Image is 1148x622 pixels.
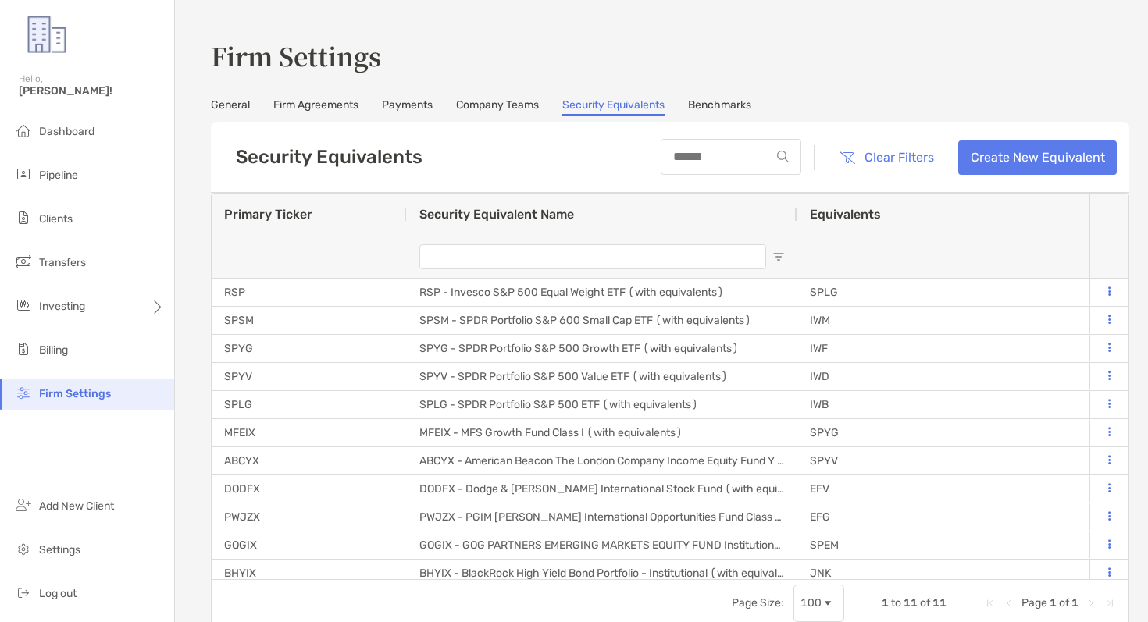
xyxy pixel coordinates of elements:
[777,151,789,162] img: input icon
[562,98,665,116] a: Security Equivalents
[39,169,78,182] span: Pipeline
[958,140,1117,175] a: Create New Equivalent
[14,539,33,558] img: settings icon
[793,585,844,622] div: Page Size
[456,98,539,116] a: Company Teams
[800,596,822,610] div: 100
[810,207,881,222] span: Equivalents
[212,363,407,390] div: SPYV
[419,342,739,355] span: SPYG - SPDR Portfolio S&P 500 Growth ETF (with equivalents)
[19,6,75,62] img: Zoe Logo
[39,343,68,357] span: Billing
[984,597,996,610] div: First Page
[419,207,574,222] span: Security Equivalent Name
[39,387,111,400] span: Firm Settings
[810,567,831,580] span: JNK
[688,98,751,116] a: Benchmarks
[810,370,829,383] span: IWD
[39,543,80,556] span: Settings
[14,339,33,358] img: billing icon
[382,98,433,116] a: Payments
[14,496,33,514] img: add_new_client icon
[810,314,830,327] span: IWM
[891,596,901,610] span: to
[419,244,766,269] input: Security Equivalent Name Filter Input
[273,98,358,116] a: Firm Agreements
[810,286,838,299] span: SPLG
[419,370,728,383] span: SPYV - SPDR Portfolio S&P 500 Value ETF (with equivalents)
[212,307,407,334] div: SPSM
[39,300,85,313] span: Investing
[810,454,838,467] span: SPYV
[14,383,33,402] img: firm-settings icon
[212,391,407,418] div: SPLG
[810,426,839,439] span: SPYG
[224,207,312,222] span: Primary Ticker
[882,596,889,610] span: 1
[39,212,73,226] span: Clients
[212,279,407,306] div: RSP
[1103,597,1116,610] div: Last Page
[1059,596,1069,610] span: of
[419,426,683,439] span: MFEIX - MFS Growth Fund Class I (with equivalents)
[827,140,946,175] button: Clear Filters
[14,121,33,140] img: dashboard icon
[236,146,422,168] h5: Security Equivalents
[39,499,114,513] span: Add New Client
[212,419,407,446] div: MFEIX
[772,251,785,263] button: Open Filter Menu
[810,510,830,524] span: EFG
[1050,596,1057,610] span: 1
[1085,597,1097,610] div: Next Page
[212,335,407,362] div: SPYG
[212,475,407,503] div: DODFX
[1071,596,1078,610] span: 1
[810,398,829,411] span: IWB
[14,583,33,602] img: logout icon
[39,256,86,269] span: Transfers
[1021,596,1047,610] span: Page
[419,286,724,299] span: RSP - Invesco S&P 500 Equal Weight ETF (with equivalents)
[920,596,930,610] span: of
[904,596,918,610] span: 11
[419,398,698,411] span: SPLG - SPDR Portfolio S&P 500 ETF (with equivalents)
[211,37,1129,73] h3: Firm Settings
[419,538,919,552] span: GQGIX - GQG PARTNERS EMERGING MARKETS EQUITY FUND Institutional Shares (with equivalents)
[211,98,250,116] a: General
[810,342,828,355] span: IWF
[419,510,879,524] span: PWJZX - PGIM [PERSON_NAME] International Opportunities Fund Class Z (with equivalents)
[19,84,165,98] span: [PERSON_NAME]!
[419,567,806,580] span: BHYIX - BlackRock High Yield Bond Portfolio - Institutional (with equivalents)
[212,447,407,474] div: ABCYX
[932,596,947,610] span: 11
[39,587,77,600] span: Log out
[810,482,829,496] span: EFV
[212,503,407,531] div: PWJZX
[14,296,33,315] img: investing icon
[212,531,407,559] div: GQGIX
[14,208,33,227] img: clients icon
[732,596,784,610] div: Page Size:
[810,538,839,552] span: SPEM
[39,125,94,138] span: Dashboard
[14,165,33,183] img: pipeline icon
[419,482,821,496] span: DODFX - Dodge & [PERSON_NAME] International Stock Fund (with equivalents)
[419,454,902,467] span: ABCYX - American Beacon The London Company Income Equity Fund Y Class (with equivalents)
[1003,597,1015,610] div: Previous Page
[419,314,751,327] span: SPSM - SPDR Portfolio S&P 600 Small Cap ETF (with equivalents)
[14,252,33,271] img: transfers icon
[212,560,407,587] div: BHYIX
